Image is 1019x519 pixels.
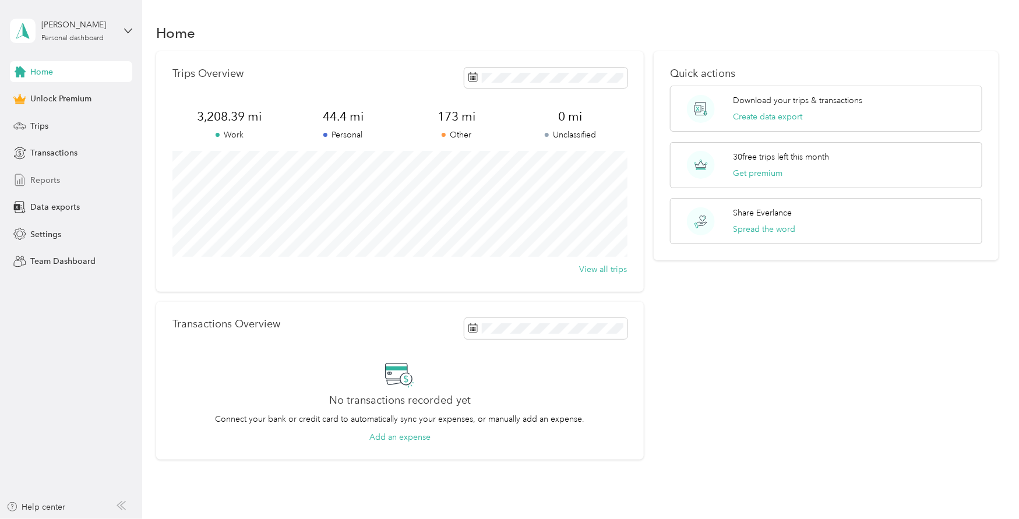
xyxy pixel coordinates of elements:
[30,255,96,267] span: Team Dashboard
[286,108,400,125] span: 44.4 mi
[734,94,863,107] p: Download your trips & transactions
[734,151,830,163] p: 30 free trips left this month
[734,111,803,123] button: Create data export
[954,454,1019,519] iframe: Everlance-gr Chat Button Frame
[30,120,48,132] span: Trips
[41,19,114,31] div: [PERSON_NAME]
[734,207,792,219] p: Share Everlance
[734,167,783,179] button: Get premium
[30,201,80,213] span: Data exports
[580,263,627,276] button: View all trips
[41,35,104,42] div: Personal dashboard
[30,174,60,186] span: Reports
[400,108,513,125] span: 173 mi
[30,228,61,241] span: Settings
[513,108,627,125] span: 0 mi
[172,68,244,80] p: Trips Overview
[6,501,66,513] button: Help center
[172,318,280,330] p: Transactions Overview
[734,223,796,235] button: Spread the word
[30,93,91,105] span: Unlock Premium
[670,68,982,80] p: Quick actions
[30,147,77,159] span: Transactions
[513,129,627,141] p: Unclassified
[215,413,584,425] p: Connect your bank or credit card to automatically sync your expenses, or manually add an expense.
[400,129,513,141] p: Other
[369,431,431,443] button: Add an expense
[172,108,286,125] span: 3,208.39 mi
[156,27,195,39] h1: Home
[329,394,471,407] h2: No transactions recorded yet
[30,66,53,78] span: Home
[286,129,400,141] p: Personal
[172,129,286,141] p: Work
